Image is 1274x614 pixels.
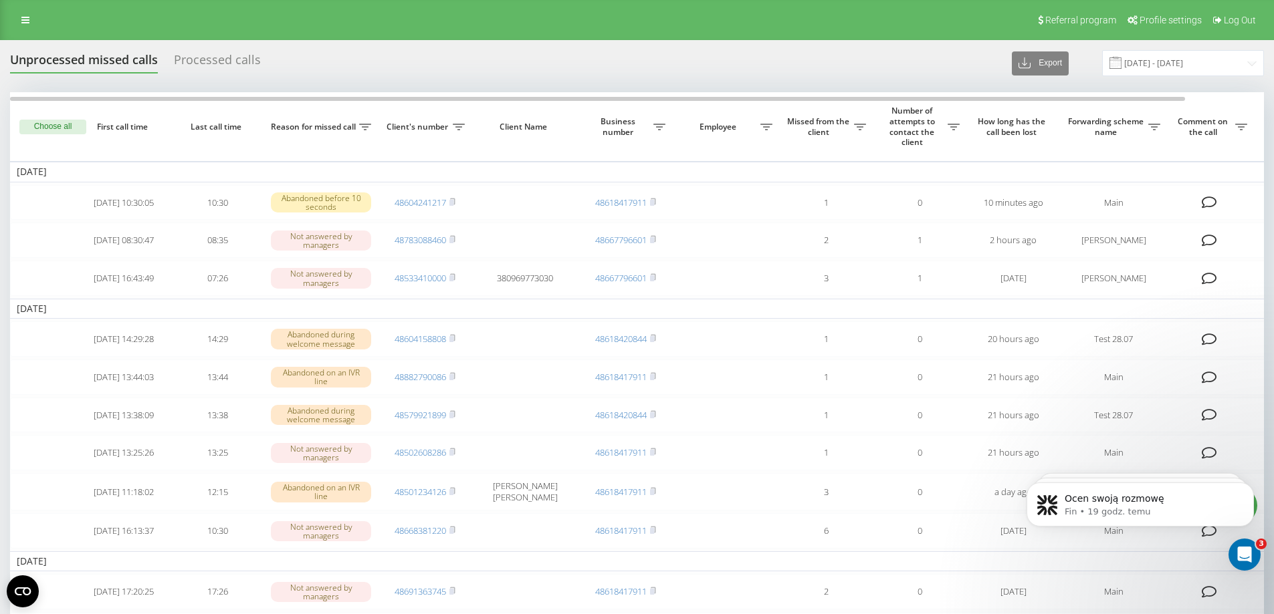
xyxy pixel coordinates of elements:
[471,261,578,296] td: 380969773030
[1140,15,1202,25] span: Profile settings
[7,575,39,607] button: Open CMP widget
[1060,574,1167,609] td: Main
[595,409,647,421] a: 48618420844
[171,513,264,549] td: 10:30
[1174,116,1235,137] span: Comment on the call
[966,185,1060,220] td: 10 minutes ago
[77,222,171,258] td: [DATE] 08:30:47
[395,486,446,498] a: 48501234126
[171,261,264,296] td: 07:26
[679,122,760,132] span: Employee
[77,574,171,609] td: [DATE] 17:20:25
[271,367,371,387] div: Abandoned on an IVR line
[395,371,446,383] a: 48882790086
[873,513,966,549] td: 0
[395,409,446,421] a: 48579921899
[395,196,446,208] a: 48604241217
[395,234,446,246] a: 48783088460
[966,359,1060,395] td: 21 hours ago
[595,371,647,383] a: 48618417911
[1060,261,1167,296] td: [PERSON_NAME]
[879,106,948,147] span: Number of attempts to contact the client
[873,261,966,296] td: 1
[171,574,264,609] td: 17:26
[977,116,1049,137] span: How long has the call been lost
[1060,359,1167,395] td: Main
[873,222,966,258] td: 1
[873,473,966,510] td: 0
[966,513,1060,549] td: [DATE]
[779,398,873,433] td: 1
[77,398,171,433] td: [DATE] 13:38:09
[171,473,264,510] td: 12:15
[595,234,647,246] a: 48667796601
[595,272,647,284] a: 48667796601
[171,359,264,395] td: 13:44
[171,398,264,433] td: 13:38
[779,359,873,395] td: 1
[77,185,171,220] td: [DATE] 10:30:05
[174,53,261,73] div: Processed calls
[77,321,171,357] td: [DATE] 14:29:28
[171,185,264,220] td: 10:30
[595,524,647,536] a: 48618417911
[786,116,854,137] span: Missed from the client
[779,261,873,296] td: 3
[77,435,171,470] td: [DATE] 13:25:26
[595,585,647,597] a: 48618417911
[779,321,873,357] td: 1
[171,321,264,357] td: 14:29
[966,261,1060,296] td: [DATE]
[271,443,371,463] div: Not answered by managers
[77,359,171,395] td: [DATE] 13:44:03
[873,398,966,433] td: 0
[395,333,446,345] a: 48604158808
[873,435,966,470] td: 0
[873,185,966,220] td: 0
[595,333,647,345] a: 48618420844
[966,222,1060,258] td: 2 hours ago
[181,122,253,132] span: Last call time
[1060,321,1167,357] td: Test 28.07
[779,222,873,258] td: 2
[1060,398,1167,433] td: Test 28.07
[271,329,371,349] div: Abandoned during welcome message
[77,261,171,296] td: [DATE] 16:43:49
[779,513,873,549] td: 6
[873,321,966,357] td: 0
[88,122,160,132] span: First call time
[271,582,371,602] div: Not answered by managers
[1060,435,1167,470] td: Main
[395,524,446,536] a: 48668381220
[1067,116,1148,137] span: Forwarding scheme name
[873,574,966,609] td: 0
[77,473,171,510] td: [DATE] 11:18:02
[271,268,371,288] div: Not answered by managers
[1060,185,1167,220] td: Main
[595,196,647,208] a: 48618417911
[966,435,1060,470] td: 21 hours ago
[595,486,647,498] a: 48618417911
[77,513,171,549] td: [DATE] 16:13:37
[966,398,1060,433] td: 21 hours ago
[271,521,371,541] div: Not answered by managers
[271,192,371,212] div: Abandoned before 10 seconds
[271,405,371,425] div: Abandoned during welcome message
[1229,539,1261,571] iframe: Intercom live chat
[966,321,1060,357] td: 20 hours ago
[595,446,647,458] a: 48618417911
[966,574,1060,609] td: [DATE]
[395,446,446,458] a: 48502608286
[779,185,873,220] td: 1
[171,435,264,470] td: 13:25
[1012,51,1069,75] button: Export
[1060,222,1167,258] td: [PERSON_NAME]
[171,222,264,258] td: 08:35
[271,122,359,132] span: Reason for missed call
[19,120,86,134] button: Choose all
[585,116,653,137] span: Business number
[271,482,371,502] div: Abandoned on an IVR line
[779,473,873,510] td: 3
